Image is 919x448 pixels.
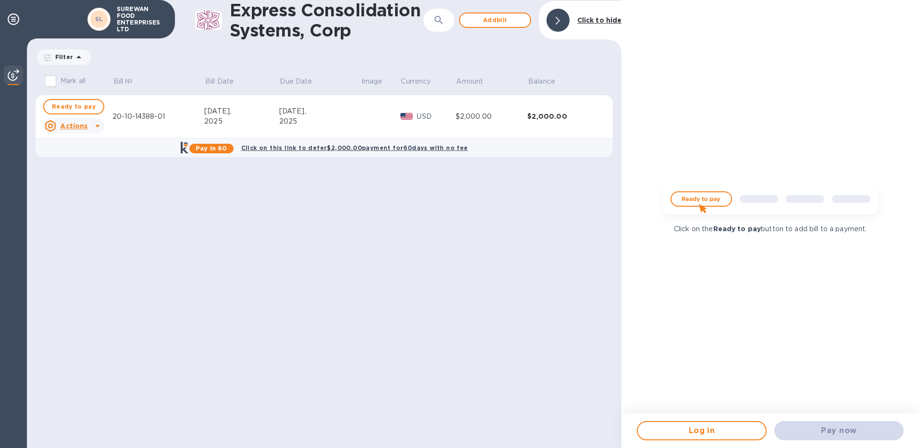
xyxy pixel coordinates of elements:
[468,14,522,26] span: Add bill
[117,6,165,33] p: SUREWAN FOOD ENTERPRISES LTD
[674,224,867,234] p: Click on the button to add bill to a payment.
[52,101,96,112] span: Ready to pay
[459,12,531,28] button: Addbill
[456,76,483,87] p: Amount
[95,15,103,23] b: SL
[60,122,87,130] u: Actions
[713,225,761,233] b: Ready to pay
[43,99,104,114] button: Ready to pay
[528,76,555,87] p: Balance
[196,145,227,152] b: Pay in 60
[279,116,360,126] div: 2025
[456,76,496,87] span: Amount
[205,76,246,87] span: Bill Date
[280,76,312,87] p: Due Date
[646,425,758,436] span: Log in
[51,53,73,61] p: Filter
[113,76,133,87] p: Bill №
[577,16,622,24] b: Click to hide
[361,76,383,87] p: Image
[61,76,86,86] p: Mark all
[204,106,279,116] div: [DATE],
[112,112,204,122] div: 20-10-14388-01
[527,112,599,121] div: $2,000.00
[417,112,455,122] p: USD
[204,116,279,126] div: 2025
[241,144,468,151] b: Click on this link to defer $2,000.00 payment for 60 days with no fee
[400,113,413,120] img: USD
[113,76,146,87] span: Bill №
[528,76,568,87] span: Balance
[205,76,234,87] p: Bill Date
[279,106,360,116] div: [DATE],
[280,76,324,87] span: Due Date
[637,421,766,440] button: Log in
[401,76,431,87] p: Currency
[456,112,528,122] div: $2,000.00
